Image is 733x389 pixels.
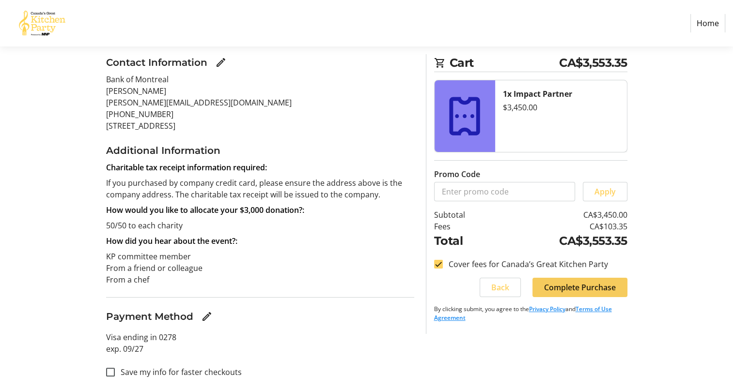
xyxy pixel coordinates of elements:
p: 50/50 to each charity [106,220,414,231]
td: Fees [434,221,495,232]
img: Canada’s Great Kitchen Party's Logo [8,4,77,43]
strong: How did you hear about the event?: [106,236,237,246]
button: Edit Payment Method [197,307,217,326]
span: CA$3,553.35 [559,54,627,72]
span: Apply [594,186,616,197]
div: $3,450.00 [503,102,619,113]
td: CA$3,450.00 [494,209,627,221]
p: If you purchased by company credit card, please ensure the address above is the company address. ... [106,177,414,200]
label: Promo Code [434,168,480,180]
td: Total [434,232,495,250]
h3: Additional Information [106,143,414,158]
strong: How would you like to allocate your $3,000 donation?: [106,205,304,215]
input: Enter promo code [434,182,575,201]
td: CA$103.35 [494,221,627,232]
p: Bank of Montreal [106,74,414,85]
label: Save my info for faster checkouts [115,366,242,378]
a: Privacy Policy [529,305,565,313]
strong: Charitable tax receipt information required: [106,162,267,173]
strong: 1x Impact Partner [503,89,572,99]
p: By clicking submit, you agree to the and [434,305,627,322]
p: KP committee member From a friend or colleague From a chef [106,251,414,285]
a: Home [690,14,725,32]
p: [PHONE_NUMBER] [106,108,414,120]
button: Back [480,278,521,297]
label: Cover fees for Canada’s Great Kitchen Party [443,258,608,270]
p: Visa ending in 0278 exp. 09/27 [106,331,414,355]
p: [PERSON_NAME][EMAIL_ADDRESS][DOMAIN_NAME] [106,97,414,108]
h3: Contact Information [106,55,207,70]
button: Edit Contact Information [211,53,231,72]
button: Apply [583,182,627,201]
span: Cart [450,54,560,72]
button: Complete Purchase [532,278,627,297]
p: [STREET_ADDRESS] [106,120,414,132]
td: Subtotal [434,209,495,221]
p: [PERSON_NAME] [106,85,414,97]
a: Terms of Use Agreement [434,305,612,322]
span: Back [491,282,509,293]
h3: Payment Method [106,309,193,324]
td: CA$3,553.35 [494,232,627,250]
span: Complete Purchase [544,282,616,293]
